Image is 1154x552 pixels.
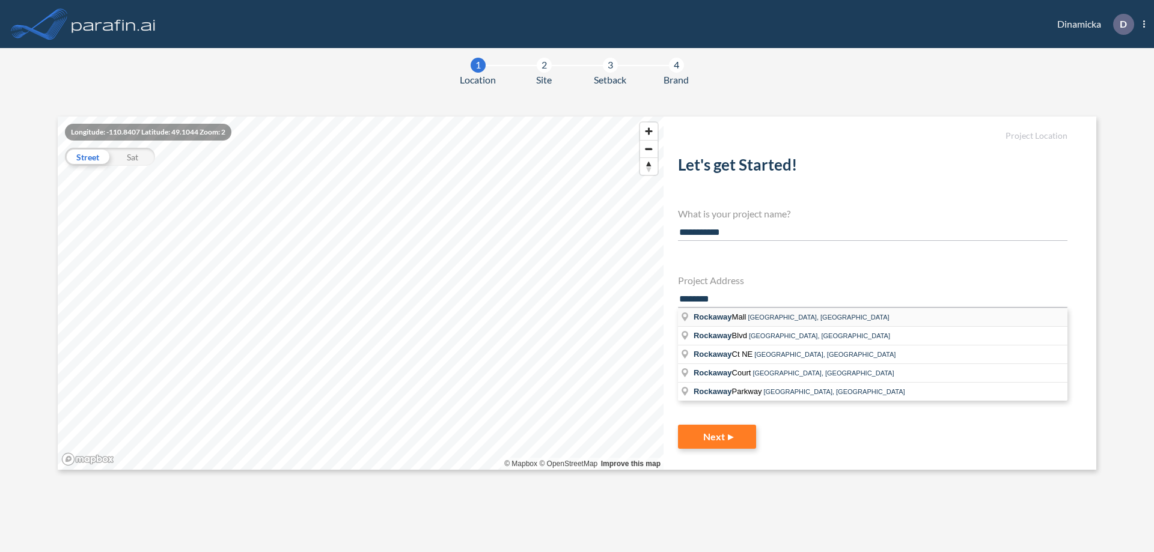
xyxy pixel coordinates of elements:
span: Brand [664,73,689,87]
div: 1 [471,58,486,73]
img: logo [69,12,158,36]
div: Longitude: -110.8407 Latitude: 49.1044 Zoom: 2 [65,124,231,141]
button: Zoom in [640,123,658,140]
h2: Let's get Started! [678,156,1067,179]
span: Rockaway [694,387,732,396]
a: Mapbox homepage [61,452,114,466]
div: Street [65,148,110,166]
span: [GEOGRAPHIC_DATA], [GEOGRAPHIC_DATA] [749,332,890,339]
span: Rockaway [694,350,732,359]
a: Mapbox [504,459,537,468]
canvas: Map [58,117,664,470]
span: Blvd [694,331,749,340]
span: Rockaway [694,312,732,321]
h4: What is your project name? [678,208,1067,219]
button: Reset bearing to north [640,157,658,175]
span: Setback [594,73,626,87]
div: Sat [110,148,155,166]
span: Rockaway [694,331,732,340]
div: 4 [669,58,684,73]
span: [GEOGRAPHIC_DATA], [GEOGRAPHIC_DATA] [748,314,889,321]
button: Next [678,425,756,449]
button: Zoom out [640,140,658,157]
a: OpenStreetMap [539,459,597,468]
a: Improve this map [601,459,661,468]
span: [GEOGRAPHIC_DATA], [GEOGRAPHIC_DATA] [753,369,894,377]
span: Ct NE [694,350,754,359]
h5: Project Location [678,131,1067,141]
span: Mall [694,312,748,321]
span: Parkway [694,387,763,396]
span: Court [694,368,753,377]
h4: Project Address [678,274,1067,286]
div: 2 [537,58,552,73]
span: Reset bearing to north [640,158,658,175]
span: [GEOGRAPHIC_DATA], [GEOGRAPHIC_DATA] [763,388,905,395]
span: Rockaway [694,368,732,377]
span: Location [460,73,496,87]
span: Site [536,73,552,87]
p: D [1120,19,1127,29]
span: [GEOGRAPHIC_DATA], [GEOGRAPHIC_DATA] [754,351,896,358]
div: 3 [603,58,618,73]
span: Zoom out [640,141,658,157]
div: Dinamicka [1039,14,1145,35]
